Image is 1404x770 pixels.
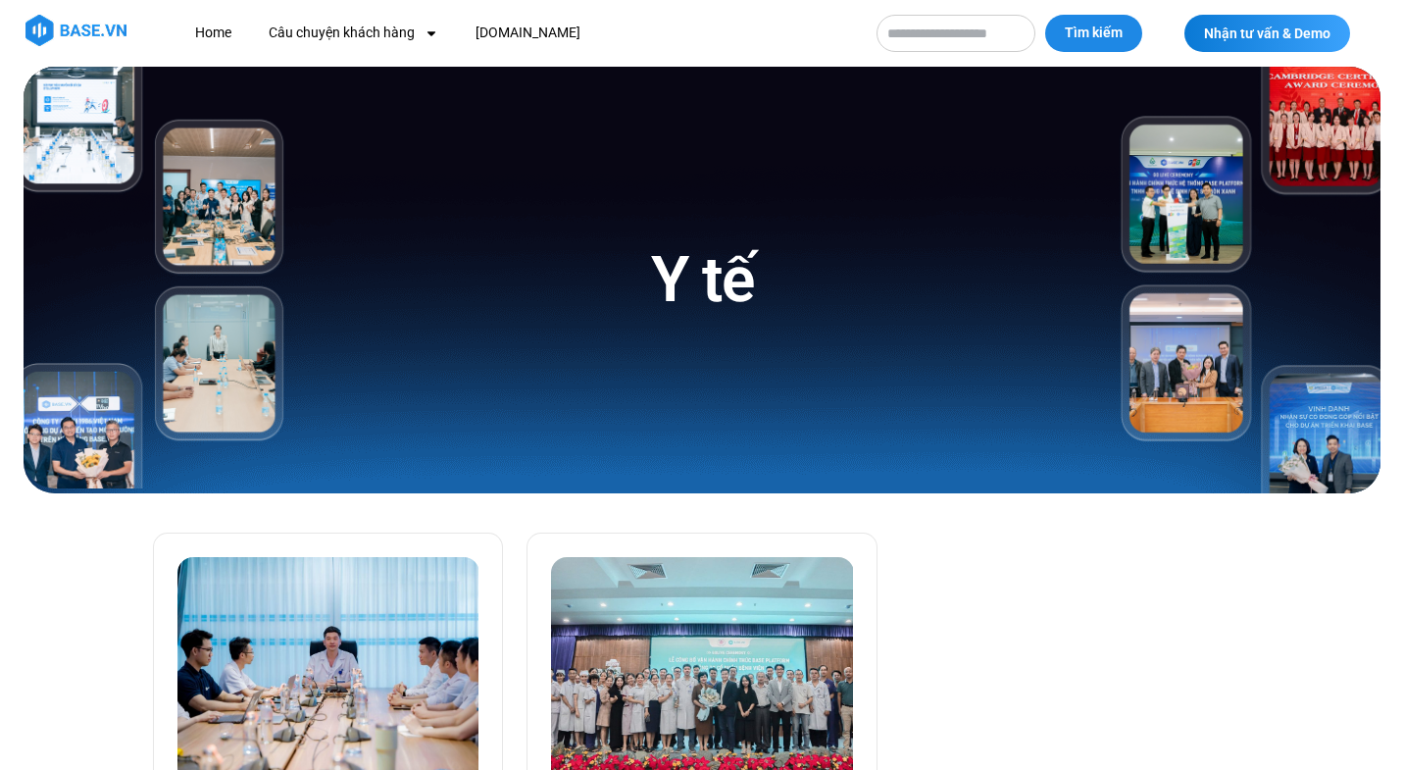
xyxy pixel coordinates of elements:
[1045,15,1142,52] button: Tìm kiếm
[180,15,246,51] a: Home
[1184,15,1350,52] a: Nhận tư vấn & Demo
[180,15,857,51] nav: Menu
[1065,24,1123,43] span: Tìm kiếm
[1204,26,1330,40] span: Nhận tư vấn & Demo
[651,239,754,321] h1: Y tế
[461,15,595,51] a: [DOMAIN_NAME]
[254,15,453,51] a: Câu chuyện khách hàng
